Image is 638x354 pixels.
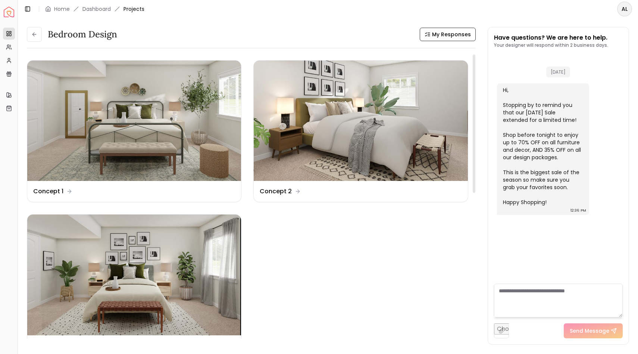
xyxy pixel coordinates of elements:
[4,7,14,17] a: Spacejoy
[82,5,111,13] a: Dashboard
[617,1,632,16] button: AL
[123,5,144,13] span: Projects
[4,7,14,17] img: Spacejoy Logo
[432,31,471,38] span: My Responses
[27,60,241,202] a: Concept 1Concept 1
[54,5,70,13] a: Home
[254,61,467,181] img: Concept 2
[48,28,117,40] h3: Bedroom Design
[420,28,476,41] button: My Responses
[570,207,586,214] div: 12:36 PM
[27,215,241,335] img: Revision 1
[45,5,144,13] nav: breadcrumb
[33,187,63,196] dd: Concept 1
[546,67,570,77] span: [DATE]
[494,42,608,48] p: Your designer will respond within 2 business days.
[503,86,582,206] div: Hi, Stopping by to remind you that our [DATE] Sale extended for a limited time! Shop before tonig...
[253,60,468,202] a: Concept 2Concept 2
[260,187,292,196] dd: Concept 2
[27,61,241,181] img: Concept 1
[618,2,631,16] span: AL
[494,33,608,42] p: Have questions? We are here to help.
